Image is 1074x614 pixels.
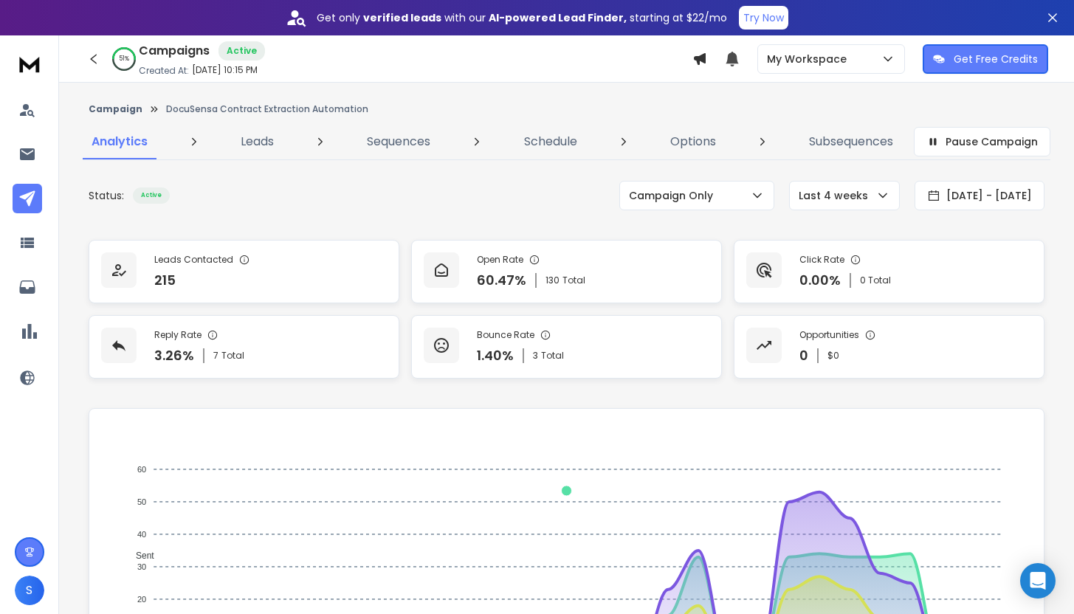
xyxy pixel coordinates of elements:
[89,315,399,379] a: Reply Rate3.26%7Total
[629,188,719,203] p: Campaign Only
[411,315,722,379] a: Bounce Rate1.40%3Total
[562,275,585,286] span: Total
[799,188,874,203] p: Last 4 weeks
[827,350,839,362] p: $ 0
[809,133,893,151] p: Subsequences
[92,133,148,151] p: Analytics
[125,551,154,561] span: Sent
[232,124,283,159] a: Leads
[137,497,146,506] tspan: 50
[477,345,514,366] p: 1.40 %
[218,41,265,61] div: Active
[166,103,368,115] p: DocuSensa Contract Extraction Automation
[739,6,788,30] button: Try Now
[799,345,808,366] p: 0
[800,124,902,159] a: Subsequences
[860,275,891,286] p: 0 Total
[15,50,44,77] img: logo
[137,530,146,539] tspan: 40
[524,133,577,151] p: Schedule
[363,10,441,25] strong: verified leads
[89,103,142,115] button: Campaign
[541,350,564,362] span: Total
[661,124,725,159] a: Options
[545,275,560,286] span: 130
[533,350,538,362] span: 3
[411,240,722,303] a: Open Rate60.47%130Total
[477,270,526,291] p: 60.47 %
[515,124,586,159] a: Schedule
[367,133,430,151] p: Sequences
[139,65,189,77] p: Created At:
[915,181,1044,210] button: [DATE] - [DATE]
[734,240,1044,303] a: Click Rate0.00%0 Total
[139,42,210,60] h1: Campaigns
[192,64,258,76] p: [DATE] 10:15 PM
[241,133,274,151] p: Leads
[358,124,439,159] a: Sequences
[89,188,124,203] p: Status:
[317,10,727,25] p: Get only with our starting at $22/mo
[133,187,170,204] div: Active
[914,127,1050,156] button: Pause Campaign
[954,52,1038,66] p: Get Free Credits
[799,254,844,266] p: Click Rate
[670,133,716,151] p: Options
[154,270,176,291] p: 215
[154,345,194,366] p: 3.26 %
[213,350,218,362] span: 7
[767,52,853,66] p: My Workspace
[734,315,1044,379] a: Opportunities0$0
[477,329,534,341] p: Bounce Rate
[15,576,44,605] button: S
[799,270,841,291] p: 0.00 %
[221,350,244,362] span: Total
[489,10,627,25] strong: AI-powered Lead Finder,
[154,254,233,266] p: Leads Contacted
[477,254,523,266] p: Open Rate
[119,55,129,63] p: 51 %
[743,10,784,25] p: Try Now
[137,465,146,474] tspan: 60
[154,329,202,341] p: Reply Rate
[83,124,156,159] a: Analytics
[137,595,146,604] tspan: 20
[137,562,146,571] tspan: 30
[799,329,859,341] p: Opportunities
[1020,563,1056,599] div: Open Intercom Messenger
[923,44,1048,74] button: Get Free Credits
[89,240,399,303] a: Leads Contacted215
